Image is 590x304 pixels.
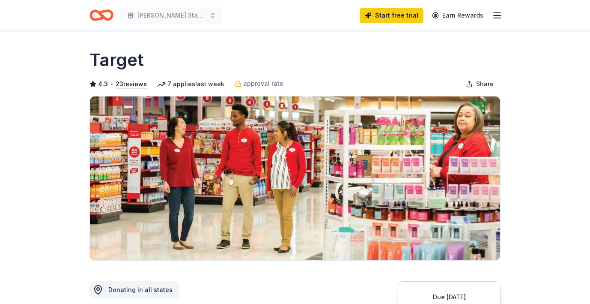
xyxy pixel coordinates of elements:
[235,78,283,89] a: approval rate
[476,79,494,89] span: Share
[360,8,423,23] a: Start free trial
[116,79,147,89] button: 23reviews
[120,7,223,24] button: [PERSON_NAME] Stampede and Fun Run
[243,78,283,89] span: approval rate
[157,79,224,89] div: 7 applies last week
[89,48,144,72] h1: Target
[427,8,489,23] a: Earn Rewards
[89,5,113,25] a: Home
[408,292,490,302] div: Due [DATE]
[459,75,501,93] button: Share
[137,10,206,21] span: [PERSON_NAME] Stampede and Fun Run
[90,96,500,260] img: Image for Target
[108,286,173,293] span: Donating in all states
[110,81,113,87] span: •
[98,79,108,89] span: 4.3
